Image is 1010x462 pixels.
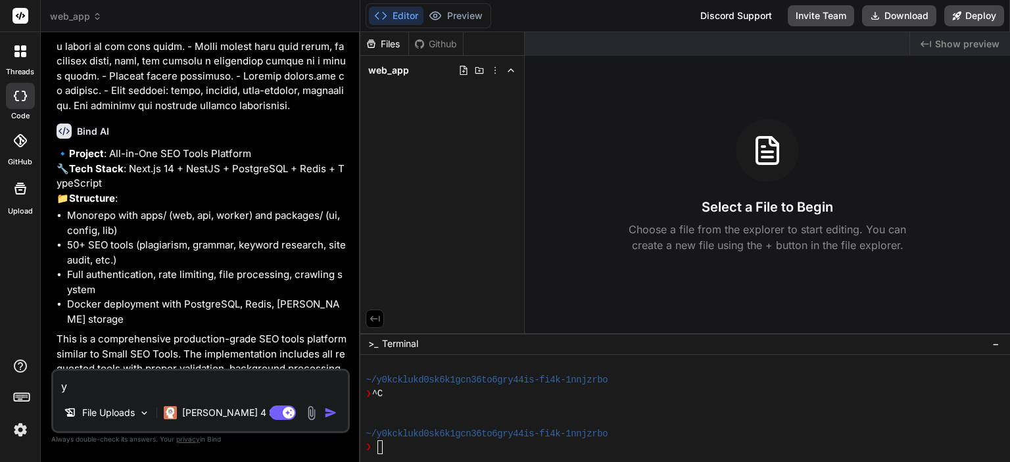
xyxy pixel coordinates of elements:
button: Editor [369,7,423,25]
img: settings [9,419,32,441]
span: ^C [372,387,383,400]
span: Show preview [935,37,999,51]
img: Claude 4 Sonnet [164,406,177,419]
h6: Bind AI [77,125,109,138]
img: Pick Models [139,407,150,419]
p: This is a comprehensive production-grade SEO tools platform similar to Small SEO Tools. The imple... [57,332,347,391]
span: privacy [176,435,200,443]
p: [PERSON_NAME] 4 S.. [182,406,280,419]
span: ❯ [366,387,372,400]
div: Discord Support [692,5,780,26]
span: >_ [368,337,378,350]
p: Always double-check its answers. Your in Bind [51,433,350,446]
label: threads [6,66,34,78]
span: ~/y0kcklukd0sk6k1gcn36to6gry44is-fi4k-1nnjzrbo [366,373,608,386]
p: Choose a file from the explorer to start editing. You can create a new file using the + button in... [620,221,915,253]
span: − [992,337,999,350]
img: icon [324,406,337,419]
img: attachment [304,405,319,421]
li: Monorepo with apps/ (web, api, worker) and packages/ (ui, config, lib) [67,208,347,238]
span: ❯ [366,440,372,453]
div: Files [360,37,408,51]
div: Github [409,37,463,51]
span: Terminal [382,337,418,350]
li: 50+ SEO tools (plagiarism, grammar, keyword research, site audit, etc.) [67,238,347,267]
h3: Select a File to Begin [702,198,833,216]
button: Preview [423,7,488,25]
span: web_app [50,10,102,23]
li: Full authentication, rate limiting, file processing, crawling system [67,267,347,297]
label: GitHub [8,156,32,168]
li: Docker deployment with PostgreSQL, Redis, [PERSON_NAME] storage [67,297,347,327]
button: Download [862,5,936,26]
button: Deploy [944,5,1004,26]
span: ~/y0kcklukd0sk6k1gcn36to6gry44is-fi4k-1nnjzrbo [366,427,608,440]
label: code [11,110,30,122]
strong: Tech Stack [69,162,124,175]
strong: Structure [69,192,115,204]
button: Invite Team [788,5,854,26]
strong: Project [69,147,104,160]
p: File Uploads [82,406,135,419]
button: − [990,333,1002,354]
label: Upload [8,206,33,217]
span: web_app [368,64,409,77]
p: 🔹 : All-in-One SEO Tools Platform 🔧 : Next.js 14 + NestJS + PostgreSQL + Redis + TypeScript 📁 : [57,147,347,206]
